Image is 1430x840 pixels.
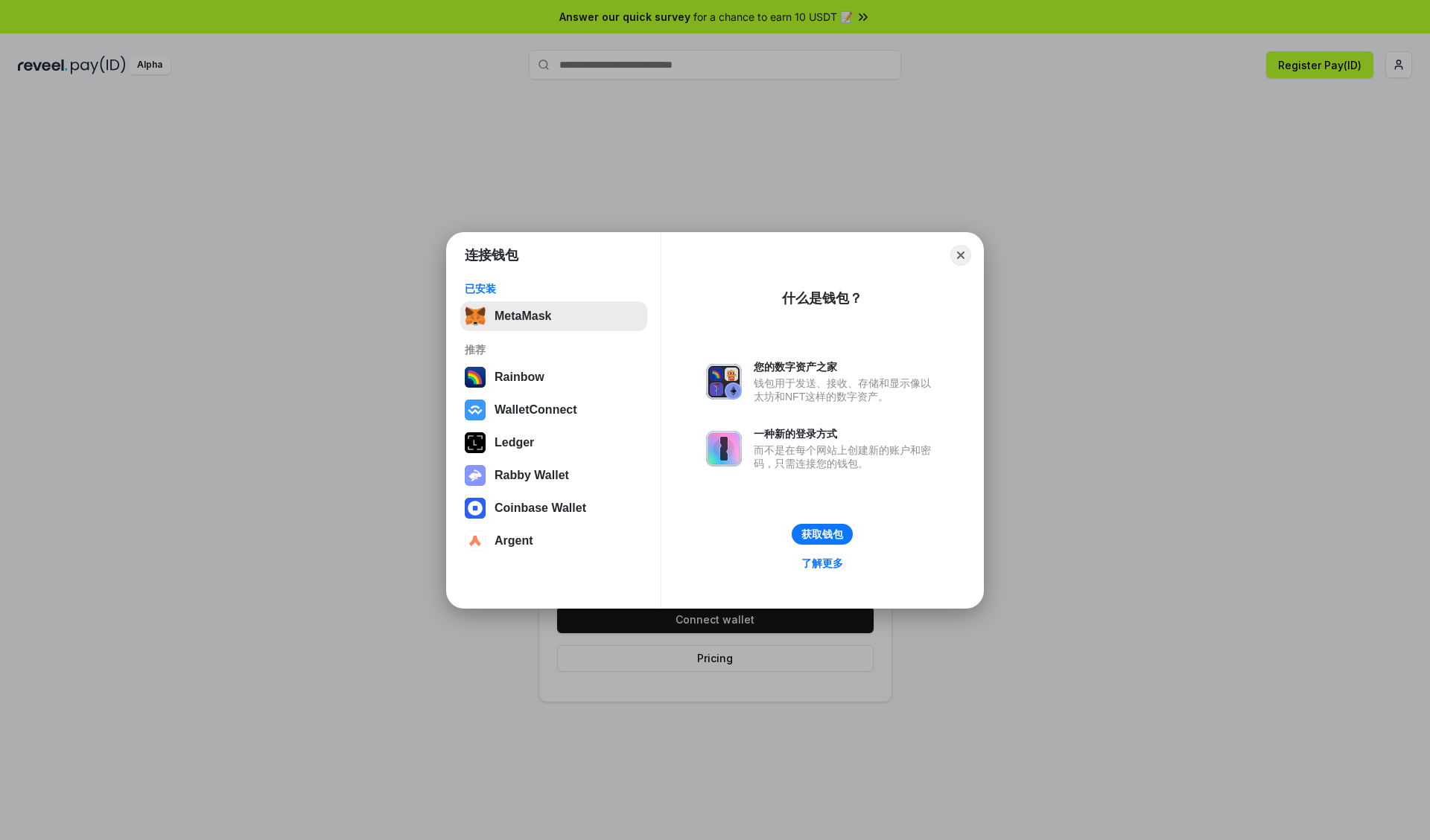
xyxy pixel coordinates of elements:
[465,432,486,453] img: svg+xml,%3Csvg%20xmlns%3D%22http%3A%2F%2Fwww.w3.org%2F2000%2Fsvg%22%20width%3D%2228%22%20height%3...
[460,493,647,523] button: Coinbase Wallet
[495,403,577,417] div: WalletConnect
[801,557,843,570] div: 了解更多
[754,427,938,440] div: 一种新的登录方式
[460,461,647,490] button: Rabby Wallet
[495,310,551,323] div: MetaMask
[465,246,518,264] h1: 连接钱包
[465,282,643,295] div: 已安装
[706,431,742,467] img: svg+xml,%3Csvg%20xmlns%3D%22http%3A%2F%2Fwww.w3.org%2F2000%2Fsvg%22%20fill%3D%22none%22%20viewBox...
[465,465,486,486] img: svg+xml,%3Csvg%20xmlns%3D%22http%3A%2F%2Fwww.w3.org%2F2000%2Fsvg%22%20fill%3D%22none%22%20viewBox...
[495,436,534,449] div: Ledger
[465,306,486,327] img: svg+xml,%3Csvg%20fill%3D%22none%22%20height%3D%2233%22%20viewBox%3D%220%200%2035%2033%22%20width%...
[465,400,486,420] img: svg+xml,%3Csvg%20width%3D%2228%22%20height%3D%2228%22%20viewBox%3D%220%200%2028%2028%22%20fill%3D...
[754,376,938,403] div: 钱包用于发送、接收、存储和显示像以太坊和NFT这样的数字资产。
[465,367,486,388] img: svg+xml,%3Csvg%20width%3D%22120%22%20height%3D%22120%22%20viewBox%3D%220%200%20120%20120%22%20fil...
[495,501,586,515] div: Coinbase Wallet
[801,528,843,541] div: 获取钱包
[465,498,486,519] img: svg+xml,%3Csvg%20width%3D%2228%22%20height%3D%2228%22%20viewBox%3D%220%200%2028%2028%22%20fill%3D...
[460,395,647,425] button: WalletConnect
[754,443,938,470] div: 而不是在每个网站上创建新的账户和密码，只需连接您的钱包。
[792,524,853,545] button: 获取钱包
[460,428,647,458] button: Ledger
[754,360,938,373] div: 您的数字资产之家
[782,289,862,307] div: 什么是钱包？
[495,469,569,482] div: Rabby Wallet
[706,364,742,400] img: svg+xml,%3Csvg%20xmlns%3D%22http%3A%2F%2Fwww.w3.org%2F2000%2Fsvg%22%20fill%3D%22none%22%20viewBox...
[460,526,647,556] button: Argent
[792,554,852,573] a: 了解更多
[465,343,643,356] div: 推荐
[495,371,544,384] div: Rainbow
[465,530,486,551] img: svg+xml,%3Csvg%20width%3D%2228%22%20height%3D%2228%22%20viewBox%3D%220%200%2028%2028%22%20fill%3D...
[460,301,647,331] button: MetaMask
[950,245,971,266] button: Close
[495,534,533,548] div: Argent
[460,362,647,392] button: Rainbow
